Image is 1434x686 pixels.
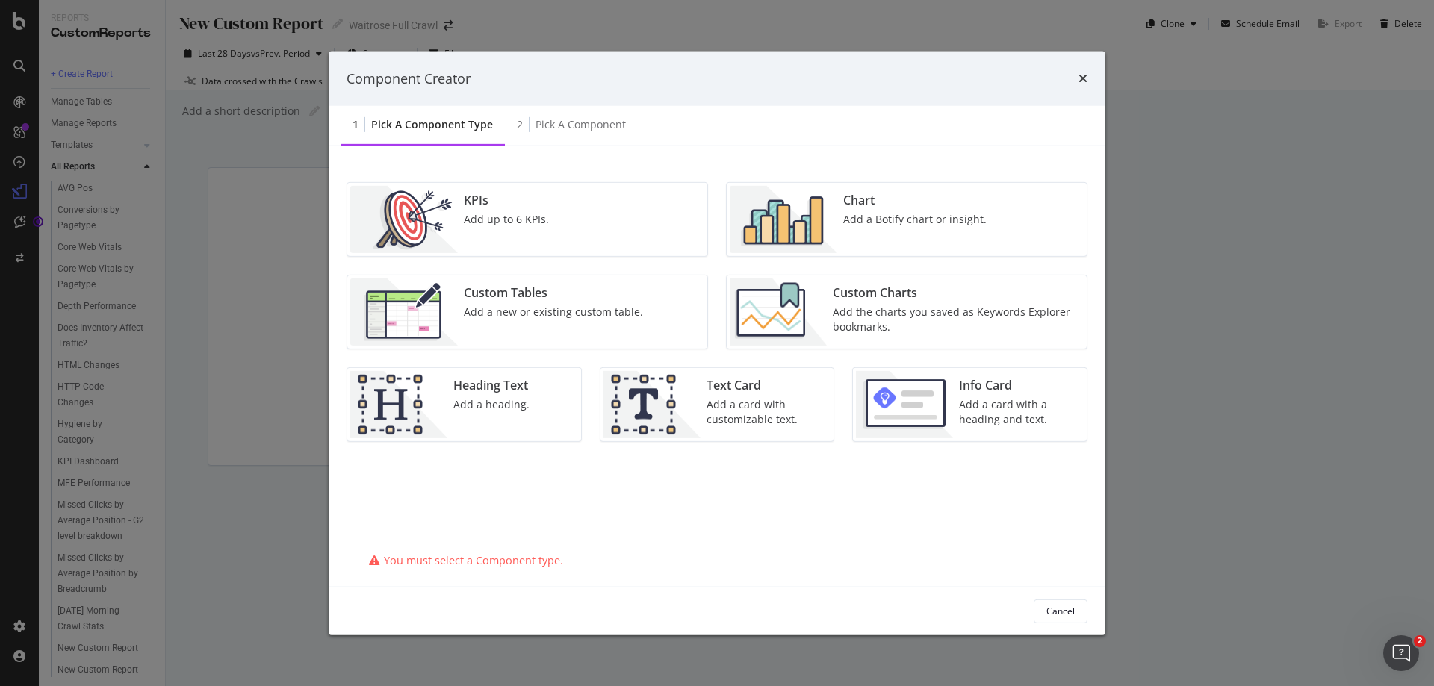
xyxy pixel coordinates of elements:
div: Add a heading. [453,397,530,412]
div: times [1078,69,1087,88]
img: Chdk0Fza.png [730,278,827,346]
img: 9fcGIRyhgxRLRpur6FCk681sBQ4rDmX99LnU5EkywwAAAAAElFTkSuQmCC [856,371,953,438]
div: Info Card [959,377,1078,394]
div: 1 [353,117,358,132]
button: Cancel [1034,599,1087,623]
div: KPIs [464,192,549,209]
div: Add a Botify chart or insight. [843,212,987,227]
div: Add a card with customizable text. [707,397,825,427]
div: Cancel [1046,605,1075,617]
div: Add the charts you saved as Keywords Explorer bookmarks. [833,305,1078,334]
div: Chart [843,192,987,209]
div: 2 [517,117,523,132]
div: Add up to 6 KPIs. [464,212,549,227]
div: Custom Tables [464,284,643,302]
img: CzM_nd8v.png [350,278,458,346]
span: You must select a Component type. [384,553,563,567]
div: Component Creator [347,69,471,88]
div: Text Card [707,377,825,394]
div: Custom Charts [833,284,1078,302]
div: Add a card with a heading and text. [959,397,1078,427]
div: Pick a Component type [371,117,493,132]
img: __UUOcd1.png [350,186,458,253]
div: Heading Text [453,377,530,394]
img: CtJ9-kHf.png [350,371,447,438]
iframe: Intercom live chat [1383,635,1419,671]
div: modal [329,51,1105,634]
span: 2 [1414,635,1426,647]
div: Add a new or existing custom table. [464,305,643,319]
img: CIPqJSrR.png [603,371,701,438]
div: Pick a Component [536,117,626,132]
img: BHjNRGjj.png [730,186,837,253]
